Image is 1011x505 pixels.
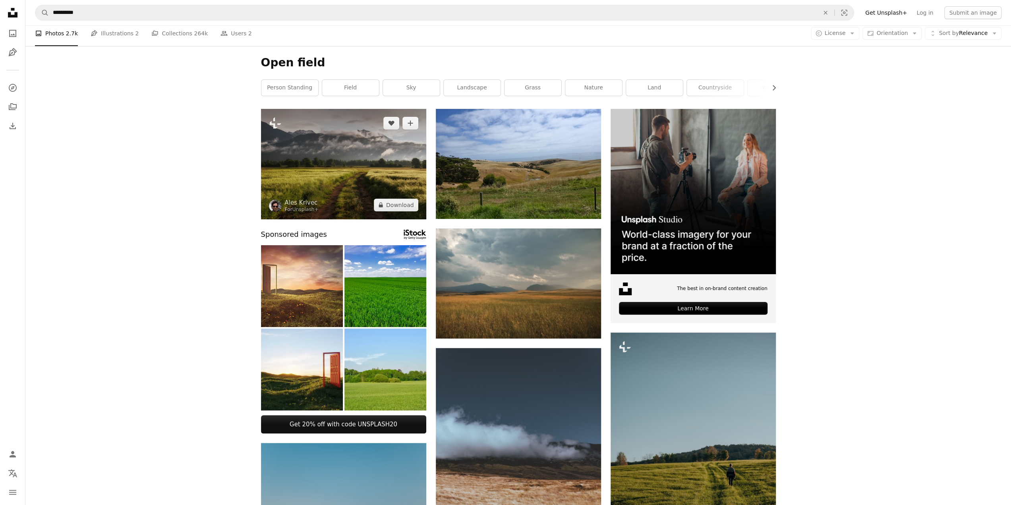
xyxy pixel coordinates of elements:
a: people on brown firld [261,494,426,501]
a: Illustrations [5,45,21,60]
button: Search Unsplash [35,5,49,20]
img: Open doors on the summer meadow [261,245,343,327]
form: Find visuals sitewide [35,5,854,21]
a: Collections 264k [151,21,208,46]
a: Get Unsplash+ [860,6,912,19]
a: landscape [444,80,501,96]
a: a grassy field with trees and a fence in the foreground [436,160,601,167]
span: License [825,30,846,36]
a: Ales Krivec [285,199,319,207]
a: Log in / Sign up [5,446,21,462]
a: Collections [5,99,21,115]
button: Visual search [835,5,854,20]
img: a grassy field with trees and a fence in the foreground [436,109,601,219]
span: 264k [194,29,208,38]
span: Relevance [939,29,988,37]
img: Young Wheat Growing in Field [344,245,426,327]
a: Get 20% off with code UNSPLASH20 [261,415,426,433]
div: For [285,207,319,213]
button: License [811,27,860,40]
a: wallpaper [748,80,804,96]
a: countryside [687,80,744,96]
button: Submit an image [944,6,1001,19]
button: Orientation [862,27,922,40]
button: Download [374,199,418,211]
a: Users 2 [220,21,252,46]
button: Language [5,465,21,481]
button: Add to Collection [402,117,418,130]
img: Lush green field and dense forest under a clear summer sky [344,329,426,410]
img: Opening door to the freedom [261,329,343,410]
a: a dirt road in a field with a mountain in the background [261,160,426,167]
img: file-1715651741414-859baba4300dimage [611,109,776,274]
a: nature [565,80,622,96]
button: scroll list to the right [767,80,776,96]
a: Unsplash+ [292,207,319,212]
div: Learn More [619,302,767,315]
button: Like [383,117,399,130]
span: 2 [135,29,139,38]
span: Sort by [939,30,959,36]
img: landscape photography of grass plains under cloudy sky during daytime [436,228,601,339]
a: The best in on-brand content creationLearn More [611,109,776,323]
a: sky [383,80,440,96]
button: Sort byRelevance [925,27,1001,40]
a: Log in [912,6,938,19]
a: land [626,80,683,96]
img: file-1631678316303-ed18b8b5cb9cimage [619,282,632,295]
span: 2 [248,29,252,38]
button: Menu [5,484,21,500]
span: Sponsored images [261,229,327,240]
a: field [322,80,379,96]
img: Go to Ales Krivec's profile [269,199,282,212]
button: Clear [817,5,834,20]
span: Orientation [876,30,908,36]
a: grass [505,80,561,96]
a: person standing [261,80,318,96]
a: Explore [5,80,21,96]
a: a person walking across a lush green field [611,432,776,439]
span: The best in on-brand content creation [677,285,767,292]
a: brown grass field under blue sky [436,468,601,476]
a: Home — Unsplash [5,5,21,22]
a: Download History [5,118,21,134]
a: landscape photography of grass plains under cloudy sky during daytime [436,280,601,287]
h1: Open field [261,56,776,70]
a: Illustrations 2 [91,21,139,46]
a: Photos [5,25,21,41]
img: a dirt road in a field with a mountain in the background [261,109,426,219]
